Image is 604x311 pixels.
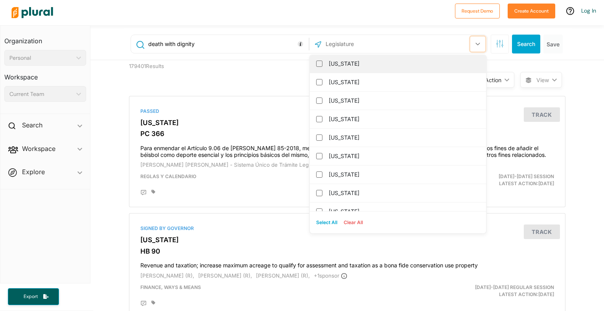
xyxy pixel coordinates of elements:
span: [PERSON_NAME] (R), [198,272,252,279]
div: Add tags [151,190,155,194]
h3: Organization [4,29,86,47]
button: Request Demo [455,4,500,18]
span: Finance, Ways & Means [140,284,201,290]
div: Personal [9,54,73,62]
input: Enter keywords, bill # or legislator name [147,37,307,52]
button: Clear All [341,217,366,228]
div: 179401 Results [123,60,235,90]
button: Track [524,225,560,239]
button: Select All [313,217,341,228]
label: [US_STATE] [329,76,478,88]
label: [US_STATE] [329,113,478,125]
span: Reglas y Calendario [140,173,196,179]
span: [DATE]-[DATE] Session [499,173,554,179]
label: [US_STATE] [329,150,478,162]
button: Save [543,35,563,53]
a: Request Demo [455,6,500,15]
div: Current Team [9,90,73,98]
input: Legislature [325,37,409,52]
button: Export [8,288,59,305]
span: [PERSON_NAME] [PERSON_NAME] - Sistema Único de Trámite Legislativo [140,162,325,168]
h3: Workspace [4,66,86,83]
div: Add Position Statement [140,300,147,307]
div: Latest Action: [DATE] [418,284,560,298]
a: Create Account [508,6,555,15]
button: Create Account [508,4,555,18]
button: Search [512,35,540,53]
h4: Para enmendar el Artículo 9.06 de [PERSON_NAME] 85-2018, mejor conocida como la “Ley de Reforma E... [140,141,554,158]
label: [US_STATE] [329,169,478,180]
div: Latest Action: [DATE] [418,173,560,187]
span: Export [18,293,43,300]
span: Search Filters [496,40,504,46]
span: [DATE]-[DATE] Regular Session [475,284,554,290]
h3: HB 90 [140,247,554,255]
a: Log In [581,7,596,14]
h2: Search [22,121,42,129]
button: Track [524,107,560,122]
div: Add tags [151,300,155,305]
h3: [US_STATE] [140,236,554,244]
span: View [536,76,549,84]
div: Signed by Governor [140,225,554,232]
label: [US_STATE] [329,206,478,217]
div: Tooltip anchor [297,40,304,48]
h3: PC 366 [140,130,554,138]
span: [PERSON_NAME] (R), [140,272,194,279]
h3: [US_STATE] [140,119,554,127]
span: [PERSON_NAME] (R), [256,272,310,279]
label: [US_STATE] [329,187,478,199]
h4: Revenue and taxation; increase maximum acreage to qualify for assessment and taxation as a bona f... [140,258,554,269]
label: [US_STATE] [329,58,478,70]
div: Passed [140,108,554,115]
label: [US_STATE] [329,95,478,107]
label: [US_STATE] [329,132,478,144]
span: + 1 sponsor [314,272,347,279]
div: Add Position Statement [140,190,147,196]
